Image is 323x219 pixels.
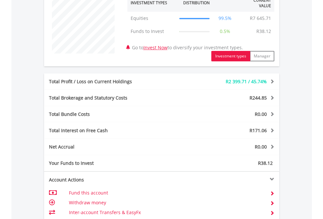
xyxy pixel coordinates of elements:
[44,177,162,183] div: Account Actions
[255,144,267,150] span: R0.00
[226,78,267,85] span: R2 399.71 / 45.74%
[211,51,250,61] button: Investment types
[44,144,181,150] div: Net Accrual
[250,95,267,101] span: R244.85
[44,127,181,134] div: Total Interest on Free Cash
[69,188,262,198] td: Fund this account
[247,12,274,25] td: R7 645.71
[127,25,176,38] td: Funds to Invest
[69,208,262,217] td: Inter-account Transfers & EasyFx
[69,198,262,208] td: Withdraw money
[213,12,237,25] td: 99.5%
[44,78,181,85] div: Total Profit / Loss on Current Holdings
[258,160,273,166] span: R38.12
[213,25,237,38] td: 0.5%
[250,127,267,133] span: R171.06
[127,12,176,25] td: Equities
[44,160,162,166] div: Your Funds to Invest
[250,51,274,61] button: Manager
[253,25,274,38] td: R38.12
[44,111,181,117] div: Total Bundle Costs
[255,111,267,117] span: R0.00
[44,95,181,101] div: Total Brokerage and Statutory Costs
[143,44,168,51] a: Invest Now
